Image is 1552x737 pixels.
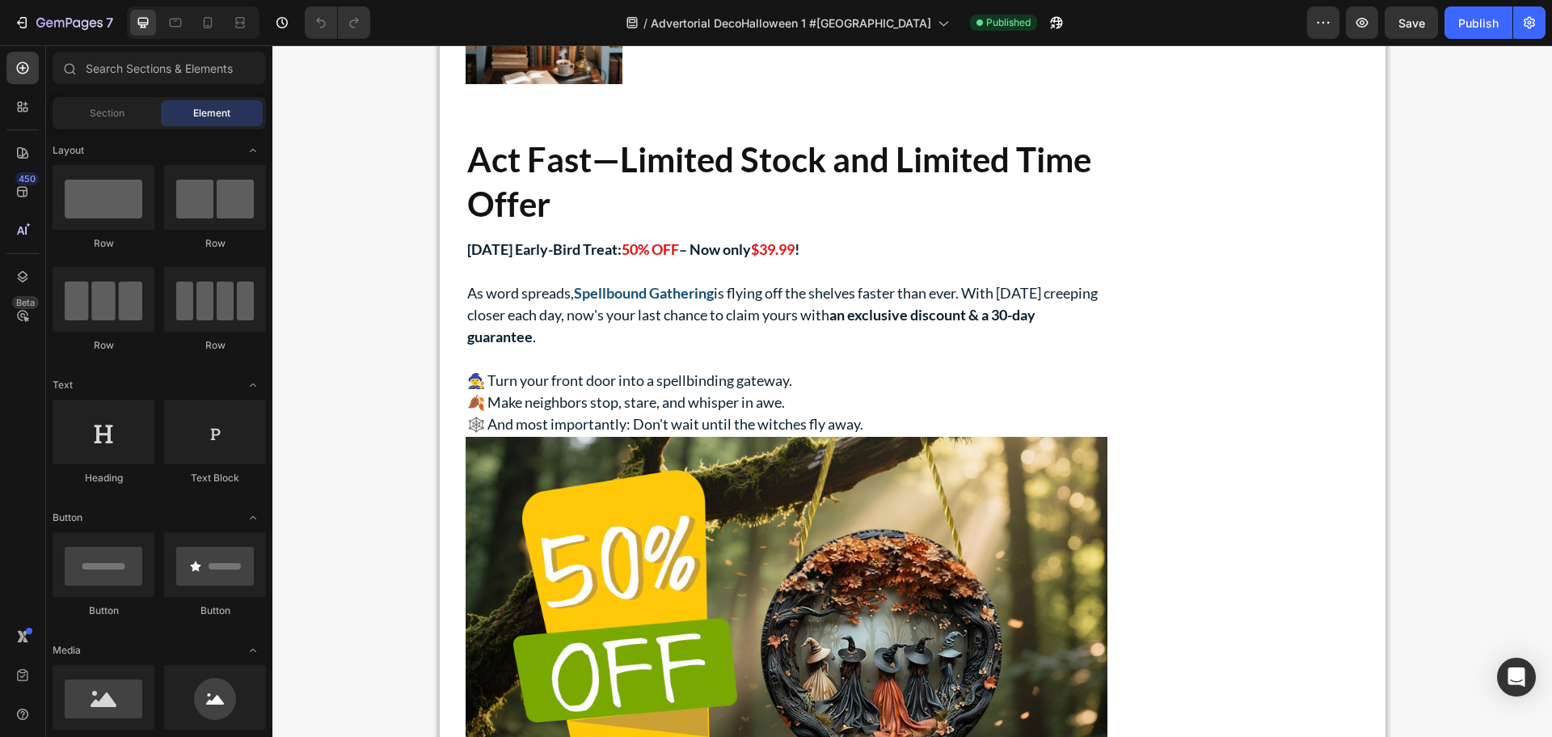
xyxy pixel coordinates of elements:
[164,604,266,618] div: Button
[164,471,266,485] div: Text Block
[6,6,120,39] button: 7
[1398,16,1425,30] span: Save
[1458,15,1499,32] div: Publish
[164,236,266,251] div: Row
[90,106,124,121] span: Section
[195,237,833,303] p: As word spreads, is flying off the shelves faster than ever. With [DATE] creeping closer each day...
[986,15,1031,30] span: Published
[195,324,833,390] p: 🧙‍♀️ Turn your front door into a spellbinding gateway. 🍂 Make neighbors stop, stare, and whisper ...
[302,239,441,256] a: Spellbound Gathering
[349,195,407,213] strong: 50% OFF
[53,510,82,525] span: Button
[53,378,73,392] span: Text
[15,172,39,185] div: 450
[651,15,931,32] span: Advertorial DecoHalloween 1 #[GEOGRAPHIC_DATA]
[164,338,266,353] div: Row
[272,45,1552,737] iframe: Design area
[407,195,479,213] strong: – Now only
[53,236,154,251] div: Row
[643,15,647,32] span: /
[53,471,154,485] div: Heading
[53,338,154,353] div: Row
[240,138,266,163] span: Toggle open
[1497,658,1536,697] div: Open Intercom Messenger
[12,296,39,309] div: Beta
[53,643,81,658] span: Media
[1444,6,1512,39] button: Publish
[53,604,154,618] div: Button
[240,637,266,663] span: Toggle open
[305,6,370,39] div: Undo/Redo
[1385,6,1438,39] button: Save
[240,372,266,398] span: Toggle open
[479,195,522,213] strong: $39.99
[53,143,84,158] span: Layout
[106,13,113,32] p: 7
[240,505,266,531] span: Toggle open
[193,106,230,121] span: Element
[522,195,527,213] strong: !
[53,52,266,84] input: Search Sections & Elements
